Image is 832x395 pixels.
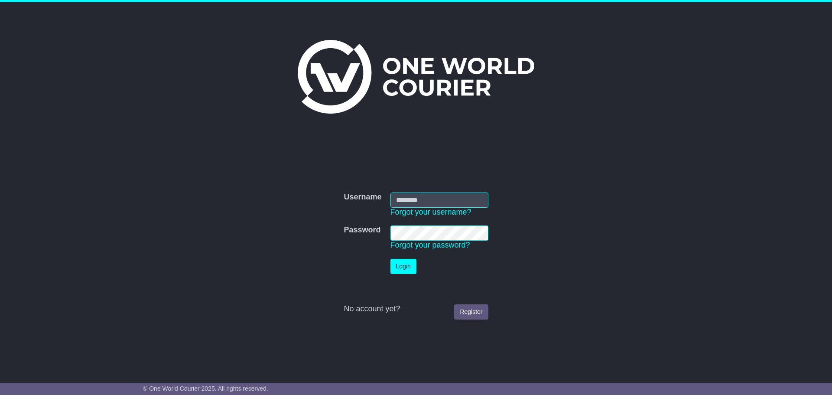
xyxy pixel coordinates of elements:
button: Login [390,259,416,274]
span: © One World Courier 2025. All rights reserved. [143,385,268,392]
a: Register [454,304,488,320]
label: Username [344,193,381,202]
img: One World [298,40,534,114]
label: Password [344,225,380,235]
a: Forgot your password? [390,241,470,249]
a: Forgot your username? [390,208,471,216]
div: No account yet? [344,304,488,314]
